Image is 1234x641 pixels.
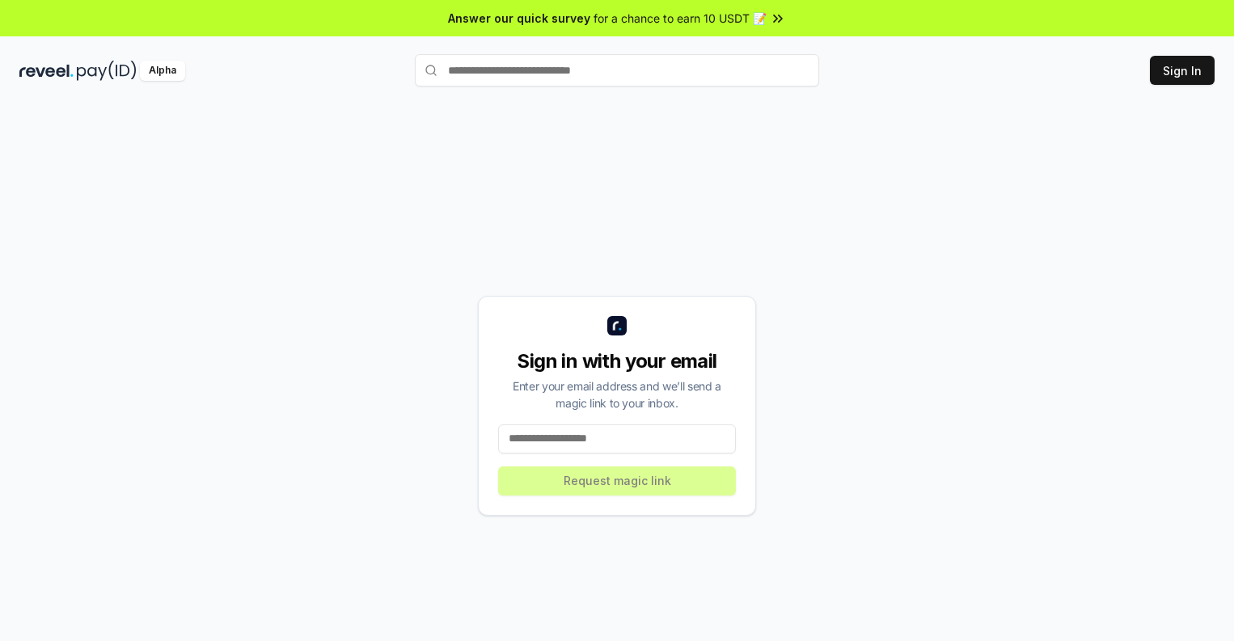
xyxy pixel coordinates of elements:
[140,61,185,81] div: Alpha
[498,348,736,374] div: Sign in with your email
[607,316,627,335] img: logo_small
[77,61,137,81] img: pay_id
[448,10,590,27] span: Answer our quick survey
[19,61,74,81] img: reveel_dark
[498,377,736,411] div: Enter your email address and we’ll send a magic link to your inbox.
[594,10,767,27] span: for a chance to earn 10 USDT 📝
[1150,56,1215,85] button: Sign In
